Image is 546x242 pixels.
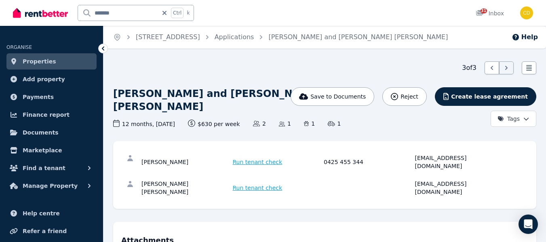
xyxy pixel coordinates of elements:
[520,6,533,19] img: Chris Dimitropoulos
[233,158,282,166] span: Run tenant check
[481,8,487,13] span: 31
[6,89,97,105] a: Payments
[6,53,97,69] a: Properties
[23,74,65,84] span: Add property
[6,142,97,158] a: Marketplace
[6,71,97,87] a: Add property
[23,226,67,236] span: Refer a friend
[141,180,230,196] div: [PERSON_NAME] [PERSON_NAME]
[310,93,366,101] span: Save to Documents
[291,87,375,106] button: Save to Documents
[415,180,504,196] div: [EMAIL_ADDRESS][DOMAIN_NAME]
[462,63,476,73] span: 3 of 3
[304,120,315,128] span: 1
[6,107,97,123] a: Finance report
[6,160,97,176] button: Find a tenant
[23,208,60,218] span: Help centre
[324,154,413,170] div: 0425 455 344
[13,7,68,19] img: RentBetter
[6,44,32,50] span: ORGANISE
[23,128,59,137] span: Documents
[498,115,520,123] span: Tags
[415,154,504,170] div: [EMAIL_ADDRESS][DOMAIN_NAME]
[23,57,56,66] span: Properties
[268,33,448,41] a: [PERSON_NAME] and [PERSON_NAME] [PERSON_NAME]
[476,9,504,17] div: Inbox
[188,120,240,128] span: $630 per week
[512,32,538,42] button: Help
[6,205,97,221] a: Help centre
[6,124,97,141] a: Documents
[23,163,65,173] span: Find a tenant
[6,223,97,239] a: Refer a friend
[23,110,70,120] span: Finance report
[23,145,62,155] span: Marketplace
[401,93,418,101] span: Reject
[328,120,341,128] span: 1
[382,87,426,106] button: Reject
[491,111,536,127] button: Tags
[279,120,291,128] span: 1
[23,92,54,102] span: Payments
[233,184,282,192] span: Run tenant check
[113,120,175,128] span: 12 months , [DATE]
[113,87,393,113] h1: [PERSON_NAME] and [PERSON_NAME] [PERSON_NAME]
[103,26,457,48] nav: Breadcrumb
[187,10,190,16] span: k
[435,87,536,106] button: Create lease agreement
[136,33,200,41] a: [STREET_ADDRESS]
[171,8,183,18] span: Ctrl
[23,181,78,191] span: Manage Property
[141,154,230,170] div: [PERSON_NAME]
[253,120,266,128] span: 2
[6,178,97,194] button: Manage Property
[215,33,254,41] a: Applications
[451,93,528,101] span: Create lease agreement
[519,215,538,234] div: Open Intercom Messenger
